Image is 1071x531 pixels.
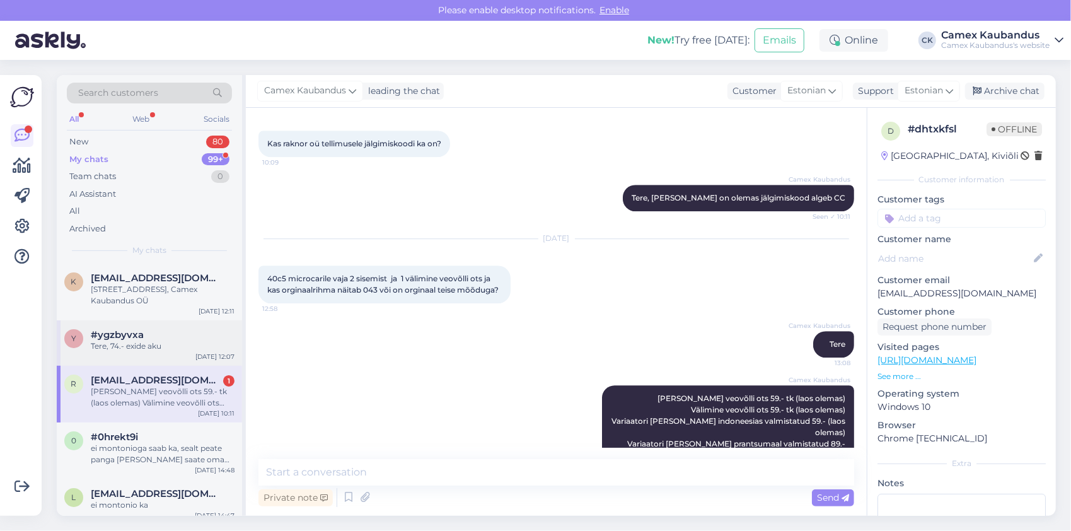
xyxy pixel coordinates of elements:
b: New! [647,34,674,46]
div: [DATE] 10:11 [198,409,234,418]
div: New [69,136,88,148]
div: [PERSON_NAME] veovõlli ots 59.- tk (laos olemas) Välimine veovõlli ots 59.- tk (laos olemas) Vari... [91,386,234,409]
span: [PERSON_NAME] veovõlli ots 59.- tk (laos olemas) Välimine veovõlli ots 59.- tk (laos olemas) Vari... [611,394,847,505]
span: Camex Kaubandus [264,84,346,98]
span: Seen ✓ 10:11 [803,212,850,221]
span: #ygzbyvxa [91,329,144,341]
div: [DATE] [258,233,854,244]
p: Notes [877,477,1046,490]
div: All [69,205,80,218]
div: Private note [258,489,333,506]
span: #0hrekt9i [91,431,138,443]
p: See more ... [877,371,1046,382]
div: 80 [206,136,229,148]
div: Tere, 74.- exide aku [91,341,234,352]
div: Archived [69,223,106,235]
div: [STREET_ADDRESS], Camex Kaubandus OÜ [91,284,234,306]
span: listopadneon@gmail.com [91,488,222,499]
button: Emails [755,28,804,52]
span: Kas raknor oü tellimusele jälgimiskoodi ka on? [267,139,441,148]
span: Tere, [PERSON_NAME] on olemas jälgimiskood algeb CC [632,193,845,202]
span: kalvis.lusis@gmail.com [91,272,222,284]
div: [GEOGRAPHIC_DATA], Kiviõli [881,149,1019,163]
div: AI Assistant [69,188,116,201]
span: 12:58 [262,304,310,313]
div: 0 [211,170,229,183]
div: leading the chat [363,85,440,98]
div: 99+ [202,153,229,166]
div: CK [918,32,936,49]
div: Web [130,111,153,127]
p: [EMAIL_ADDRESS][DOMAIN_NAME] [877,287,1046,300]
div: [DATE] 14:47 [195,511,234,520]
div: Camex Kaubandus's website [941,40,1050,50]
p: Customer name [877,233,1046,246]
span: 10:09 [262,158,310,167]
a: [URL][DOMAIN_NAME] [877,354,976,366]
span: Enable [596,4,633,16]
span: raknor@mail.ee [91,375,222,386]
div: Online [819,29,888,52]
p: Browser [877,419,1046,432]
span: 0 [71,436,76,445]
p: Operating system [877,387,1046,400]
div: [DATE] 12:11 [199,306,234,316]
div: [DATE] 14:48 [195,465,234,475]
span: Tere [830,339,845,349]
div: Try free [DATE]: [647,33,750,48]
span: Camex Kaubandus [789,175,850,184]
div: Socials [201,111,232,127]
div: My chats [69,153,108,166]
span: y [71,334,76,343]
input: Add name [878,252,1031,265]
div: Archive chat [965,83,1045,100]
span: Search customers [78,86,158,100]
img: Askly Logo [10,85,34,109]
span: 13:08 [803,358,850,368]
span: l [72,493,76,502]
span: k [71,277,77,286]
span: Estonian [787,84,826,98]
p: Customer email [877,274,1046,287]
span: Send [817,492,849,503]
span: Offline [987,122,1042,136]
div: Request phone number [877,318,992,336]
p: Customer tags [877,193,1046,206]
span: 40c5 microcarile vaja 2 sisemist ja 1 välimine veovõlli ots ja kas orginaalrihma näitab 043 või o... [267,274,499,295]
div: Camex Kaubandus [941,30,1050,40]
p: Customer phone [877,305,1046,318]
span: Camex Kaubandus [789,375,850,385]
a: Camex KaubandusCamex Kaubandus's website [941,30,1063,50]
div: Customer [727,85,777,98]
span: Estonian [905,84,943,98]
div: # dhtxkfsl [908,122,987,137]
div: All [67,111,81,127]
span: My chats [132,245,166,256]
div: ei montonioga saab ka, sealt peate panga [PERSON_NAME] saate oma pangast maksta [91,443,234,465]
span: r [71,379,77,388]
div: Extra [877,458,1046,469]
div: 1 [223,375,234,387]
div: [DATE] 12:07 [195,352,234,361]
span: d [888,126,894,136]
div: Support [853,85,894,98]
div: ei montonio ka [91,499,234,511]
div: Customer information [877,174,1046,185]
input: Add a tag [877,209,1046,228]
p: Chrome [TECHNICAL_ID] [877,432,1046,445]
div: Team chats [69,170,116,183]
p: Windows 10 [877,400,1046,414]
p: Visited pages [877,341,1046,354]
span: Camex Kaubandus [789,321,850,330]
